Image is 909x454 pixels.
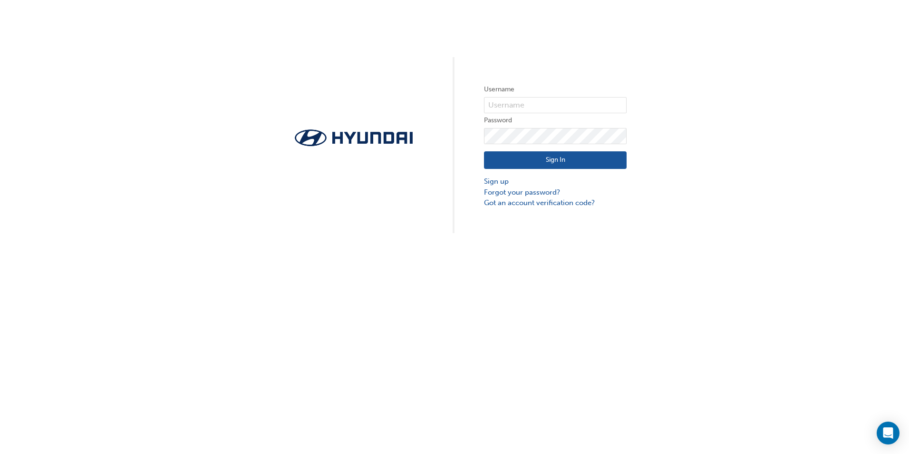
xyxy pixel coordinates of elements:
[282,127,425,149] img: Trak
[877,422,899,444] div: Open Intercom Messenger
[484,176,627,187] a: Sign up
[484,151,627,169] button: Sign In
[484,187,627,198] a: Forgot your password?
[484,197,627,208] a: Got an account verification code?
[484,115,627,126] label: Password
[484,97,627,113] input: Username
[484,84,627,95] label: Username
